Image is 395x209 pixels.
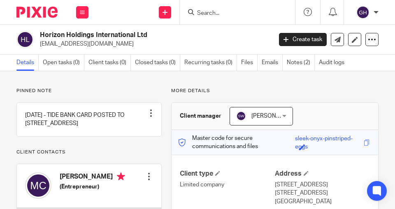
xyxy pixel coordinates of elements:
[184,55,237,71] a: Recurring tasks (0)
[40,31,221,39] h2: Horizon Holdings International Ltd
[16,7,58,18] img: Pixie
[40,40,267,48] p: [EMAIL_ADDRESS][DOMAIN_NAME]
[275,181,370,189] p: [STREET_ADDRESS]
[135,55,180,71] a: Closed tasks (0)
[295,135,362,144] div: sleek-onyx-pinstriped-eggs
[319,55,349,71] a: Audit logs
[178,134,295,151] p: Master code for secure communications and files
[241,55,258,71] a: Files
[251,113,297,119] span: [PERSON_NAME]
[16,31,34,48] img: svg%3E
[25,172,51,199] img: svg%3E
[196,10,270,17] input: Search
[262,55,283,71] a: Emails
[180,112,221,120] h3: Client manager
[287,55,315,71] a: Notes (2)
[16,88,162,94] p: Pinned note
[180,181,275,189] p: Limited company
[275,197,370,206] p: [GEOGRAPHIC_DATA]
[60,183,125,191] h5: (Entrepreneur)
[356,6,369,19] img: svg%3E
[236,111,246,121] img: svg%3E
[171,88,379,94] p: More details
[180,170,275,178] h4: Client type
[275,170,370,178] h4: Address
[43,55,84,71] a: Open tasks (0)
[16,149,162,156] p: Client contacts
[88,55,131,71] a: Client tasks (0)
[275,189,370,197] p: [STREET_ADDRESS]
[117,172,125,181] i: Primary
[60,172,125,183] h4: [PERSON_NAME]
[279,33,327,46] a: Create task
[16,55,39,71] a: Details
